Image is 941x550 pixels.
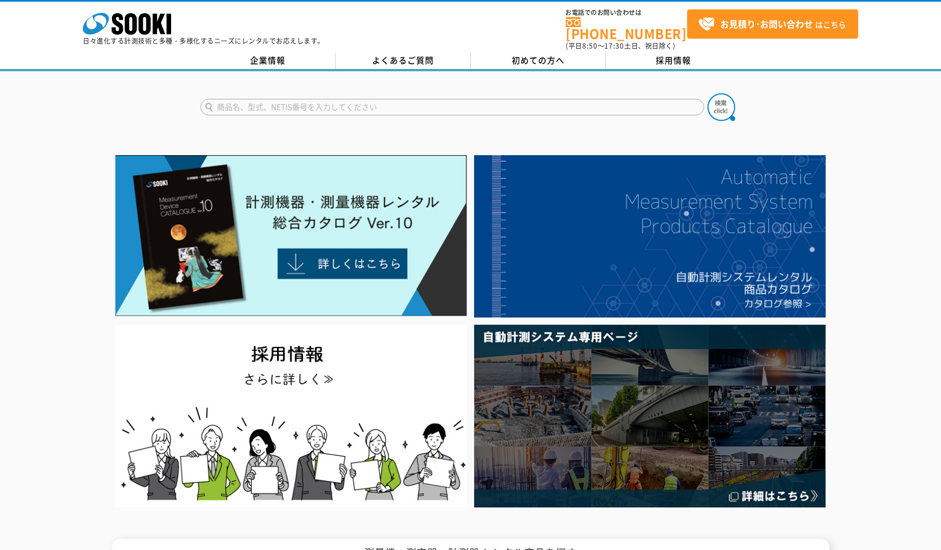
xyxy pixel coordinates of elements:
img: 自動計測システム専用ページ [474,325,826,507]
p: 日々進化する計測技術と多種・多様化するニーズにレンタルでお応えします。 [83,38,325,44]
img: btn_search.png [708,93,735,121]
span: (平日 ～ 土日、祝日除く) [566,41,675,51]
span: お電話でのお問い合わせは [566,9,687,16]
span: 8:50 [582,41,598,51]
input: 商品名、型式、NETIS番号を入力してください [200,99,704,115]
strong: お見積り･お問い合わせ [720,17,813,30]
a: お見積り･お問い合わせはこちら [687,9,858,39]
a: [PHONE_NUMBER] [566,17,687,40]
span: はこちら [698,16,846,33]
span: 初めての方へ [512,54,565,66]
span: 17:30 [604,41,624,51]
a: 初めての方へ [471,52,606,69]
a: 採用情報 [606,52,741,69]
a: よくあるご質問 [336,52,471,69]
img: Catalog Ver10 [115,155,467,316]
a: 企業情報 [200,52,336,69]
img: SOOKI recruit [115,325,467,507]
img: 自動計測システムカタログ [474,155,826,318]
